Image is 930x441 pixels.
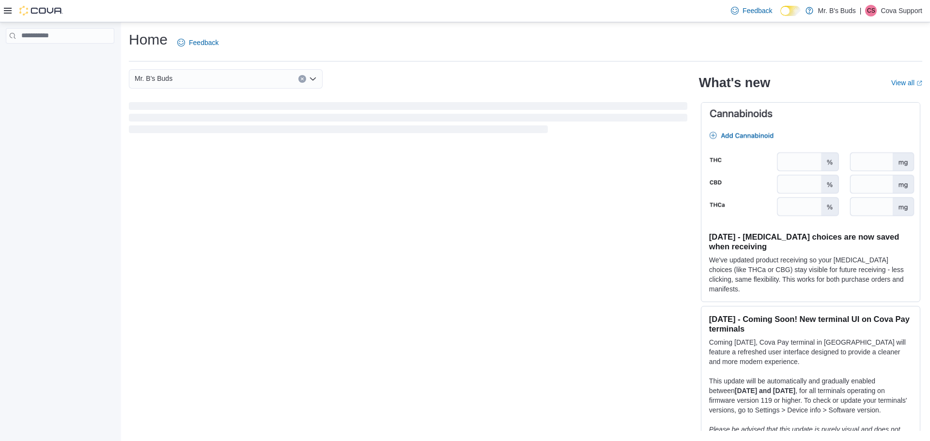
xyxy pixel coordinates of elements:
strong: [DATE] and [DATE] [735,387,795,395]
h2: What's new [699,75,770,91]
button: Open list of options [309,75,317,83]
span: Loading [129,104,687,135]
a: Feedback [173,33,222,52]
div: Cova Support [865,5,877,16]
p: Cova Support [881,5,922,16]
img: Cova [19,6,63,15]
span: Feedback [189,38,218,47]
p: We've updated product receiving so your [MEDICAL_DATA] choices (like THCa or CBG) stay visible fo... [709,255,912,294]
h3: [DATE] - Coming Soon! New terminal UI on Cova Pay terminals [709,314,912,334]
h1: Home [129,30,168,49]
p: This update will be automatically and gradually enabled between , for all terminals operating on ... [709,376,912,415]
span: Feedback [743,6,772,15]
a: View allExternal link [891,79,922,87]
span: Mr. B's Buds [135,73,172,84]
h3: [DATE] - [MEDICAL_DATA] choices are now saved when receiving [709,232,912,251]
button: Clear input [298,75,306,83]
input: Dark Mode [780,6,801,16]
svg: External link [916,80,922,86]
span: CS [867,5,875,16]
p: Mr. B's Buds [818,5,856,16]
a: Feedback [727,1,776,20]
p: Coming [DATE], Cova Pay terminal in [GEOGRAPHIC_DATA] will feature a refreshed user interface des... [709,337,912,366]
p: | [860,5,862,16]
nav: Complex example [6,46,114,69]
